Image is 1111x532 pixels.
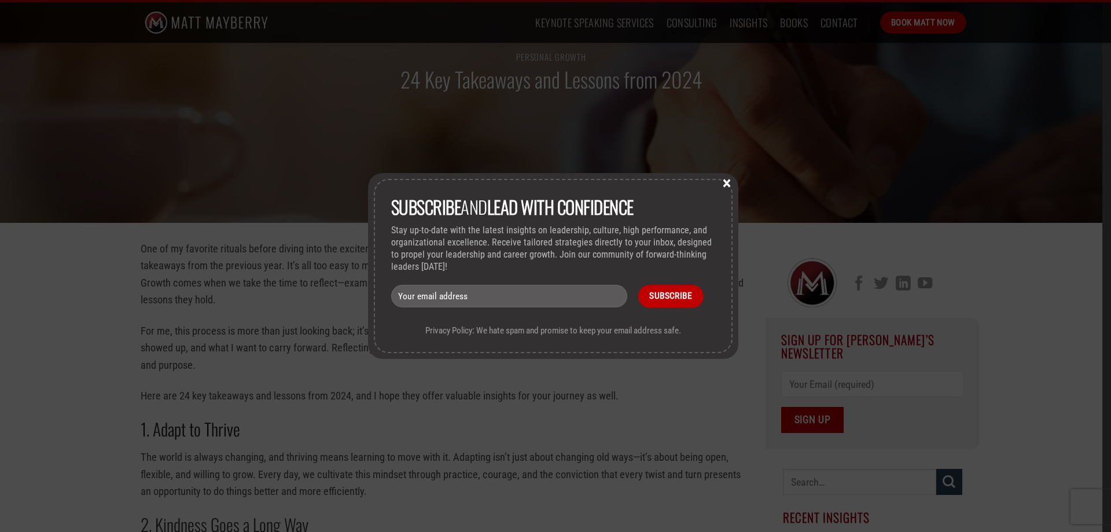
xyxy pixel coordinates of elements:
p: Stay up-to-date with the latest insights on leadership, culture, high performance, and organizati... [391,225,715,273]
strong: lead with Confidence [487,193,634,220]
p: Privacy Policy: We hate spam and promise to keep your email address safe. [391,325,715,336]
input: Subscribe [638,285,704,307]
span: and [391,193,634,220]
strong: Subscribe [391,193,461,220]
input: Your email address [391,285,627,307]
button: Close [718,177,735,188]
